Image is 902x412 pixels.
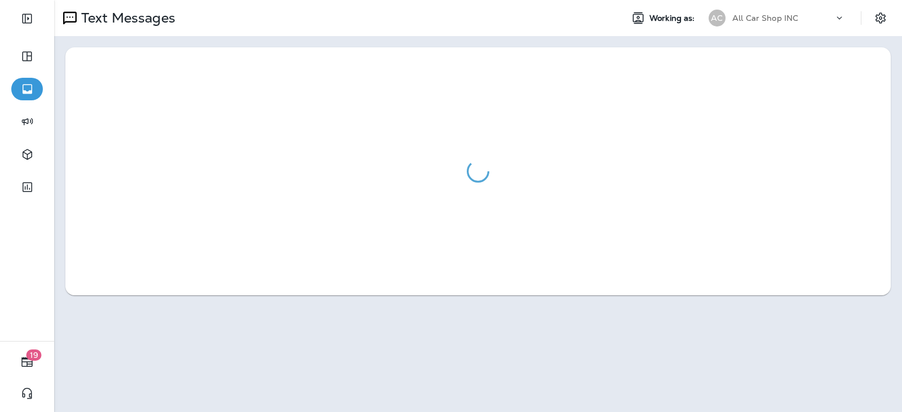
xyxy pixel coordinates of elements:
span: 19 [26,349,42,361]
button: Expand Sidebar [11,7,43,30]
button: 19 [11,351,43,373]
button: Settings [870,8,891,28]
div: AC [709,10,726,26]
p: All Car Shop INC [732,14,798,23]
p: Text Messages [77,10,175,26]
span: Working as: [649,14,697,23]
